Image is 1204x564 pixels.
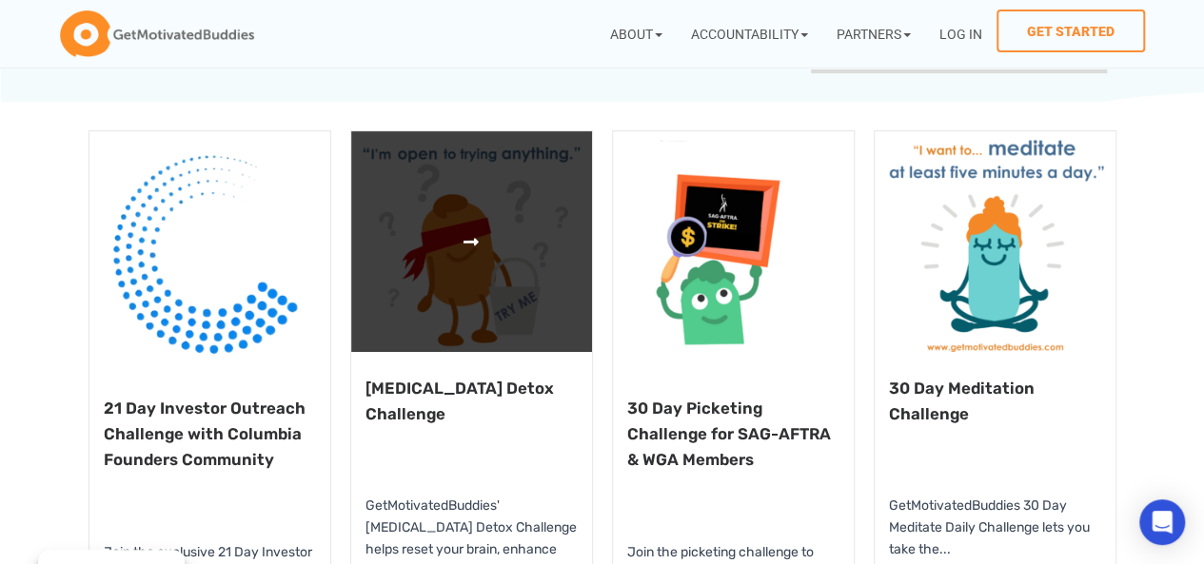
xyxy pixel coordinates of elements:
img: GetMotivatedBuddies [60,10,254,58]
div: Open Intercom Messenger [1139,499,1185,545]
img: SAG-AFTRA and WGA members staying motivated during the strike with GetMotivatedBuddies [613,131,854,372]
a: 30 Day Picketing Challenge for SAG-AFTRA & WGA Members [627,399,831,469]
a: [MEDICAL_DATA] Detox Challenge [365,379,554,423]
img: meditation challenge [875,131,1115,352]
img: Columbia Founders Community Logo [89,131,330,372]
a: 21 Day Investor Outreach Challenge with Columbia Founders Community [104,399,306,469]
a: Partners [822,10,925,58]
a: 30 Day Meditation Challenge [889,379,1035,423]
p: GetMotivatedBuddies 30 Day Meditate Daily Challenge lets you take the... [889,496,1101,560]
a: About [596,10,677,58]
a: Log In [925,10,997,58]
a: Accountability [677,10,822,58]
a: Get Started [997,10,1145,52]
